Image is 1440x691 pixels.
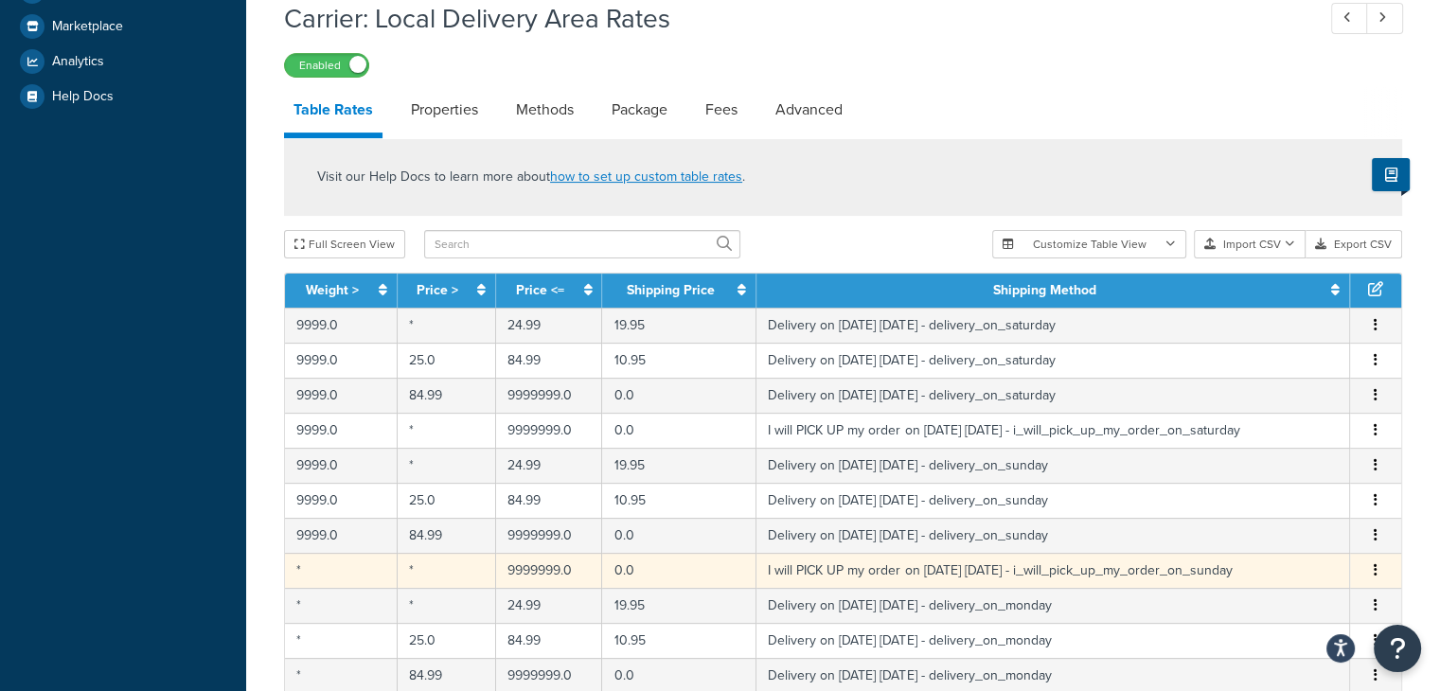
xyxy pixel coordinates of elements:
td: Delivery on [DATE] [DATE] - delivery_on_sunday [756,518,1350,553]
td: 0.0 [602,518,756,553]
td: 9999.0 [285,413,398,448]
a: Weight > [306,280,359,300]
a: Shipping Price [627,280,715,300]
td: 84.99 [398,518,496,553]
a: how to set up custom table rates [550,167,742,186]
td: 24.99 [496,448,603,483]
td: 9999999.0 [496,413,603,448]
td: 9999.0 [285,378,398,413]
span: Analytics [52,54,104,70]
td: 84.99 [398,378,496,413]
a: Price <= [516,280,564,300]
button: Export CSV [1306,230,1402,258]
td: 9999999.0 [496,553,603,588]
td: Delivery on [DATE] [DATE] - delivery_on_saturday [756,343,1350,378]
td: I will PICK UP my order on [DATE] [DATE] - i_will_pick_up_my_order_on_saturday [756,413,1350,448]
td: I will PICK UP my order on [DATE] [DATE] - i_will_pick_up_my_order_on_sunday [756,553,1350,588]
button: Show Help Docs [1372,158,1410,191]
td: Delivery on [DATE] [DATE] - delivery_on_monday [756,623,1350,658]
td: 84.99 [496,343,603,378]
td: 10.95 [602,623,756,658]
td: 0.0 [602,378,756,413]
p: Visit our Help Docs to learn more about . [317,167,745,187]
span: Marketplace [52,19,123,35]
a: Fees [696,87,747,133]
td: 9999.0 [285,308,398,343]
td: 25.0 [398,343,496,378]
td: Delivery on [DATE] [DATE] - delivery_on_saturday [756,378,1350,413]
td: 25.0 [398,623,496,658]
td: 84.99 [496,483,603,518]
input: Search [424,230,740,258]
a: Marketplace [14,9,232,44]
a: Previous Record [1331,3,1368,34]
span: Help Docs [52,89,114,105]
a: Methods [507,87,583,133]
td: 19.95 [602,448,756,483]
button: Import CSV [1194,230,1306,258]
td: 10.95 [602,343,756,378]
td: Delivery on [DATE] [DATE] - delivery_on_monday [756,588,1350,623]
td: 9999.0 [285,483,398,518]
a: Analytics [14,44,232,79]
td: 9999999.0 [496,518,603,553]
a: Shipping Method [993,280,1096,300]
button: Customize Table View [992,230,1186,258]
a: Advanced [766,87,852,133]
td: 9999999.0 [496,378,603,413]
td: 84.99 [496,623,603,658]
td: 24.99 [496,588,603,623]
td: 9999.0 [285,518,398,553]
a: Table Rates [284,87,382,138]
a: Next Record [1366,3,1403,34]
button: Full Screen View [284,230,405,258]
td: 10.95 [602,483,756,518]
td: 0.0 [602,553,756,588]
label: Enabled [285,54,368,77]
td: 25.0 [398,483,496,518]
td: 9999.0 [285,448,398,483]
td: Delivery on [DATE] [DATE] - delivery_on_sunday [756,483,1350,518]
a: Package [602,87,677,133]
td: Delivery on [DATE] [DATE] - delivery_on_sunday [756,448,1350,483]
a: Price > [417,280,458,300]
td: 19.95 [602,588,756,623]
td: 24.99 [496,308,603,343]
a: Properties [401,87,488,133]
button: Open Resource Center [1374,625,1421,672]
td: 9999.0 [285,343,398,378]
td: Delivery on [DATE] [DATE] - delivery_on_saturday [756,308,1350,343]
td: 19.95 [602,308,756,343]
td: 0.0 [602,413,756,448]
a: Help Docs [14,80,232,114]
